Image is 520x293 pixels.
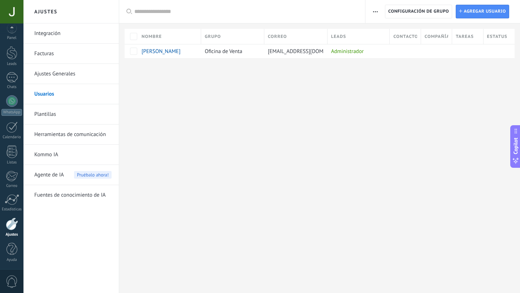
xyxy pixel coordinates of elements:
[512,138,519,154] span: Copilot
[1,62,22,66] div: Leads
[23,124,119,145] li: Herramientas de comunicación
[1,109,22,116] div: WhatsApp
[268,48,350,55] span: [EMAIL_ADDRESS][DOMAIN_NAME]
[487,33,507,40] span: Estatus
[23,84,119,104] li: Usuarios
[34,145,112,165] a: Kommo IA
[456,5,509,18] a: Agregar usuario
[388,5,449,18] span: Configuración de grupo
[23,64,119,84] li: Ajustes Generales
[268,33,287,40] span: Correo
[205,33,221,40] span: Grupo
[23,104,119,124] li: Plantillas
[1,160,22,165] div: Listas
[1,232,22,237] div: Ajustes
[1,258,22,262] div: Ayuda
[34,64,112,84] a: Ajustes Generales
[1,184,22,188] div: Correo
[370,5,381,18] button: Más
[201,44,261,58] div: Oficina de Venta
[142,33,162,40] span: Nombre
[23,23,119,44] li: Integración
[205,48,242,55] span: Oficina de Venta
[34,124,112,145] a: Herramientas de comunicación
[1,207,22,212] div: Estadísticas
[34,84,112,104] a: Usuarios
[34,165,112,185] a: Agente de IAPruébalo ahora!
[456,33,474,40] span: Tareas
[328,44,386,58] div: Administrador
[34,104,112,124] a: Plantillas
[74,171,112,179] span: Pruébalo ahora!
[23,44,119,64] li: Facturas
[464,5,506,18] span: Agregar usuario
[1,85,22,89] div: Chats
[23,145,119,165] li: Kommo IA
[1,36,22,40] div: Panel
[23,165,119,185] li: Agente de IA
[393,33,417,40] span: Contactos
[425,33,448,40] span: Compañías
[1,135,22,140] div: Calendario
[34,185,112,205] a: Fuentes de conocimiento de IA
[34,44,112,64] a: Facturas
[34,23,112,44] a: Integración
[385,5,452,18] button: Configuración de grupo
[331,33,346,40] span: Leads
[34,165,64,185] span: Agente de IA
[142,48,181,55] span: Josué Matus
[23,185,119,205] li: Fuentes de conocimiento de IA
